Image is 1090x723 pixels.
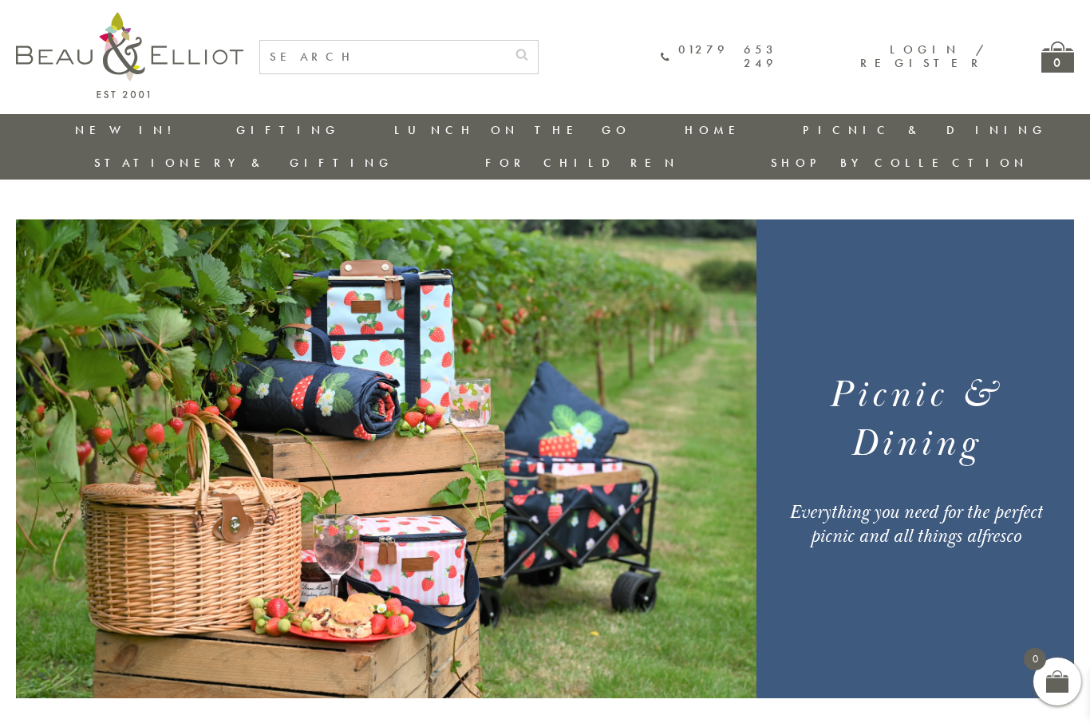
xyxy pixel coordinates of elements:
a: New in! [75,122,182,138]
span: 0 [1024,648,1046,670]
a: Gifting [236,122,340,138]
a: Shop by collection [771,155,1029,171]
a: Stationery & Gifting [94,155,393,171]
a: Login / Register [860,41,985,71]
a: 01279 653 249 [661,43,777,71]
input: SEARCH [260,41,506,73]
img: logo [16,12,243,98]
h1: Picnic & Dining [772,371,1058,468]
a: 0 [1041,41,1074,73]
a: Lunch On The Go [394,122,630,138]
a: Picnic & Dining [803,122,1047,138]
a: For Children [485,155,679,171]
a: Home [685,122,748,138]
img: Picnic Sets [16,219,756,698]
div: Everything you need for the perfect picnic and all things alfresco [772,500,1058,548]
